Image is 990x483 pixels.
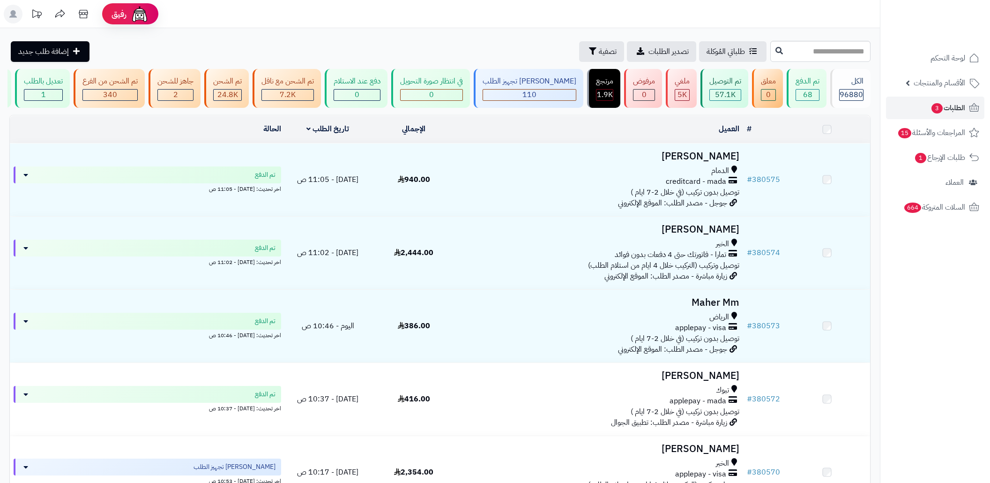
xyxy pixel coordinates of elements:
[72,69,147,108] a: تم الشحن من الفرع 340
[401,90,462,100] div: 0
[670,396,726,407] span: applepay - mada
[334,76,380,87] div: دفع عند الاستلام
[886,146,984,169] a: طلبات الإرجاع1
[24,76,63,87] div: تعديل بالطلب
[699,41,767,62] a: طلباتي المُوكلة
[664,69,699,108] a: ملغي 5K
[915,152,927,163] span: 1
[675,90,689,100] div: 4999
[302,320,354,332] span: اليوم - 10:46 ص
[747,467,752,478] span: #
[631,187,739,198] span: توصيل بدون تركيب (في خلال 2-7 ايام )
[618,344,727,355] span: جوجل - مصدر الطلب: الموقع الإلكتروني
[103,89,117,100] span: 340
[914,151,965,164] span: طلبات الإرجاع
[483,90,576,100] div: 110
[255,243,275,253] span: تم الدفع
[596,76,613,87] div: مرتجع
[18,46,69,57] span: إضافة طلب جديد
[615,249,726,260] span: تمارا - فاتورتك حتى 4 دفعات بدون فوائد
[761,90,775,100] div: 0
[194,462,275,472] span: [PERSON_NAME] تجهيز الطلب
[214,90,241,100] div: 24767
[699,69,750,108] a: تم التوصيل 57.1K
[14,330,281,340] div: اخر تحديث: [DATE] - 10:46 ص
[24,90,62,100] div: 1
[461,370,739,381] h3: [PERSON_NAME]
[716,239,729,249] span: الخبر
[398,320,430,332] span: 386.00
[840,89,863,100] span: 96880
[898,128,912,138] span: 15
[785,69,828,108] a: تم الدفع 68
[897,126,965,139] span: المراجعات والأسئلة
[904,202,922,213] span: 664
[394,247,433,258] span: 2,444.00
[398,174,430,185] span: 940.00
[461,224,739,235] h3: [PERSON_NAME]
[711,166,729,176] span: الدمام
[483,76,576,87] div: [PERSON_NAME] تجهيز الطلب
[13,69,72,108] a: تعديل بالطلب 1
[261,76,314,87] div: تم الشحن مع ناقل
[747,123,752,135] a: #
[173,89,178,100] span: 2
[710,90,741,100] div: 57096
[461,297,739,308] h3: Maher Mm
[158,90,193,100] div: 2
[828,69,872,108] a: الكل96880
[251,69,323,108] a: تم الشحن مع ناقل 7.2K
[579,41,624,62] button: تصفية
[14,403,281,413] div: اخر تحديث: [DATE] - 10:37 ص
[796,90,819,100] div: 68
[930,52,965,65] span: لوحة التحكم
[642,89,647,100] span: 0
[429,89,434,100] span: 0
[522,89,536,100] span: 110
[596,90,613,100] div: 1854
[323,69,389,108] a: دفع عند الاستلام 0
[297,247,358,258] span: [DATE] - 11:02 ص
[398,393,430,405] span: 416.00
[716,385,729,396] span: تبوك
[394,467,433,478] span: 2,354.00
[715,89,736,100] span: 57.1K
[750,69,785,108] a: معلق 0
[461,151,739,162] h3: [PERSON_NAME]
[803,89,812,100] span: 68
[147,69,202,108] a: جاهز للشحن 2
[747,393,780,405] a: #380572
[82,76,138,87] div: تم الشحن من الفرع
[747,320,752,332] span: #
[747,467,780,478] a: #380570
[604,271,727,282] span: زيارة مباشرة - مصدر الطلب: الموقع الإلكتروني
[648,46,689,57] span: تصدير الطلبات
[886,97,984,119] a: الطلبات3
[747,174,780,185] a: #380575
[675,76,690,87] div: ملغي
[297,467,358,478] span: [DATE] - 10:17 ص
[631,333,739,344] span: توصيل بدون تركيب (في خلال 2-7 ايام )
[707,46,745,57] span: طلباتي المُوكلة
[886,171,984,194] a: العملاء
[461,444,739,454] h3: [PERSON_NAME]
[25,5,48,26] a: تحديثات المنصة
[202,69,251,108] a: تم الشحن 24.8K
[11,41,89,62] a: إضافة طلب جديد
[611,417,727,428] span: زيارة مباشرة - مصدر الطلب: تطبيق الجوال
[41,89,46,100] span: 1
[263,123,281,135] a: الحالة
[930,101,965,114] span: الطلبات
[796,76,819,87] div: تم الدفع
[747,174,752,185] span: #
[677,89,687,100] span: 5K
[585,69,622,108] a: مرتجع 1.9K
[213,76,242,87] div: تم الشحن
[14,257,281,266] div: اخر تحديث: [DATE] - 11:02 ص
[926,16,981,36] img: logo-2.png
[597,89,613,100] span: 1.9K
[389,69,472,108] a: في انتظار صورة التحويل 0
[886,121,984,144] a: المراجعات والأسئلة15
[297,393,358,405] span: [DATE] - 10:37 ص
[306,123,349,135] a: تاريخ الطلب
